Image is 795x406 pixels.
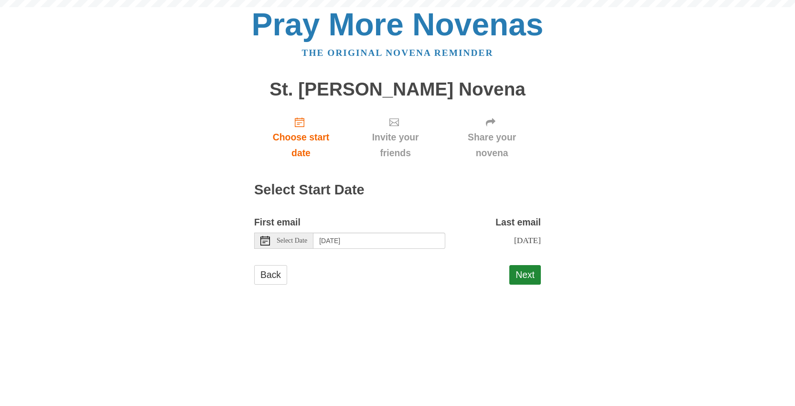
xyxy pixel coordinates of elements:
[514,235,541,245] span: [DATE]
[254,265,287,285] a: Back
[254,109,348,166] a: Choose start date
[443,109,541,166] a: Share your novena
[302,48,494,58] a: The original novena reminder
[254,79,541,100] h1: St. [PERSON_NAME] Novena
[509,265,541,285] button: Next
[348,109,443,166] a: Invite your friends
[495,214,541,230] label: Last email
[252,7,544,42] a: Pray More Novenas
[277,237,307,244] span: Select Date
[254,182,541,198] h2: Select Start Date
[254,214,301,230] label: First email
[357,129,433,161] span: Invite your friends
[264,129,338,161] span: Choose start date
[452,129,531,161] span: Share your novena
